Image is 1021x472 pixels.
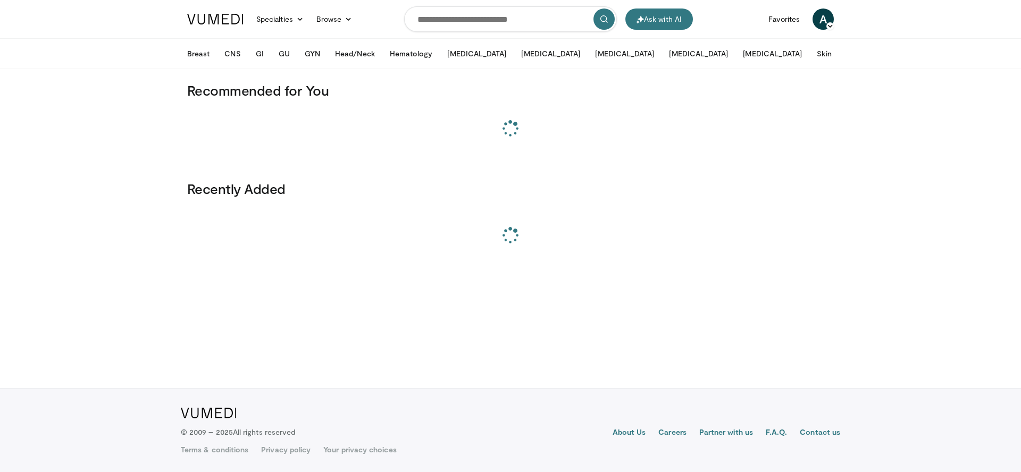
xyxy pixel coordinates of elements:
[218,43,247,64] button: CNS
[766,427,787,440] a: F.A.Q.
[181,408,237,418] img: VuMedi Logo
[323,444,396,455] a: Your privacy choices
[187,14,244,24] img: VuMedi Logo
[737,43,808,64] button: [MEDICAL_DATA]
[187,82,834,99] h3: Recommended for You
[699,427,753,440] a: Partner with us
[441,43,513,64] button: [MEDICAL_DATA]
[800,427,840,440] a: Contact us
[261,444,311,455] a: Privacy policy
[329,43,381,64] button: Head/Neck
[233,427,295,436] span: All rights reserved
[625,9,693,30] button: Ask with AI
[663,43,734,64] button: [MEDICAL_DATA]
[310,9,359,30] a: Browse
[515,43,587,64] button: [MEDICAL_DATA]
[187,180,834,197] h3: Recently Added
[181,427,295,437] p: © 2009 – 2025
[658,427,687,440] a: Careers
[589,43,660,64] button: [MEDICAL_DATA]
[404,6,617,32] input: Search topics, interventions
[181,43,216,64] button: Breast
[810,43,838,64] button: Skin
[249,43,270,64] button: GI
[272,43,296,64] button: GU
[383,43,439,64] button: Hematology
[613,427,646,440] a: About Us
[181,444,248,455] a: Terms & conditions
[813,9,834,30] a: A
[762,9,806,30] a: Favorites
[298,43,327,64] button: GYN
[250,9,310,30] a: Specialties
